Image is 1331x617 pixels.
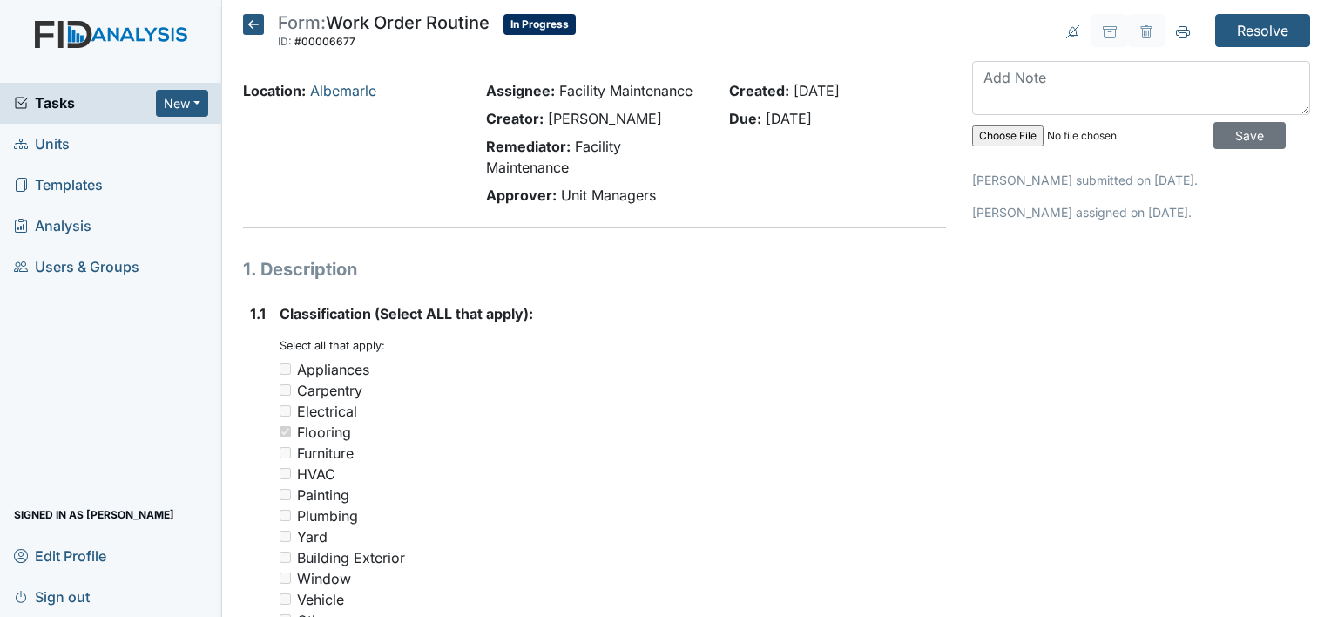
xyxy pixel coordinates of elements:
[280,339,385,352] small: Select all that apply:
[486,138,571,155] strong: Remediator:
[280,468,291,479] input: HVAC
[486,186,557,204] strong: Approver:
[156,90,208,117] button: New
[548,110,662,127] span: [PERSON_NAME]
[14,213,91,240] span: Analysis
[14,501,174,528] span: Signed in as [PERSON_NAME]
[14,583,90,610] span: Sign out
[1215,14,1310,47] input: Resolve
[280,531,291,542] input: Yard
[278,35,292,48] span: ID:
[280,552,291,563] input: Building Exterior
[14,172,103,199] span: Templates
[559,82,693,99] span: Facility Maintenance
[1213,122,1286,149] input: Save
[278,14,490,52] div: Work Order Routine
[972,171,1310,189] p: [PERSON_NAME] submitted on [DATE].
[297,359,369,380] div: Appliances
[14,254,139,281] span: Users & Groups
[280,447,291,458] input: Furniture
[280,363,291,375] input: Appliances
[794,82,840,99] span: [DATE]
[561,186,656,204] span: Unit Managers
[250,303,266,324] label: 1.1
[278,12,326,33] span: Form:
[503,14,576,35] span: In Progress
[297,485,349,505] div: Painting
[14,131,70,158] span: Units
[297,443,354,464] div: Furniture
[297,526,328,547] div: Yard
[243,256,946,282] h1: 1. Description
[729,82,789,99] strong: Created:
[297,505,358,526] div: Plumbing
[310,82,376,99] a: Albemarle
[297,380,362,401] div: Carpentry
[297,547,405,568] div: Building Exterior
[297,464,335,485] div: HVAC
[280,405,291,417] input: Electrical
[294,35,355,48] span: #00006677
[486,110,544,127] strong: Creator:
[280,384,291,396] input: Carpentry
[280,510,291,521] input: Plumbing
[297,589,344,610] div: Vehicle
[972,203,1310,221] p: [PERSON_NAME] assigned on [DATE].
[297,401,357,422] div: Electrical
[243,82,306,99] strong: Location:
[280,489,291,500] input: Painting
[280,593,291,605] input: Vehicle
[766,110,812,127] span: [DATE]
[729,110,761,127] strong: Due:
[14,542,106,569] span: Edit Profile
[14,92,156,113] a: Tasks
[280,305,533,322] span: Classification (Select ALL that apply):
[297,422,351,443] div: Flooring
[486,82,555,99] strong: Assignee:
[280,573,291,584] input: Window
[280,426,291,437] input: Flooring
[297,568,351,589] div: Window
